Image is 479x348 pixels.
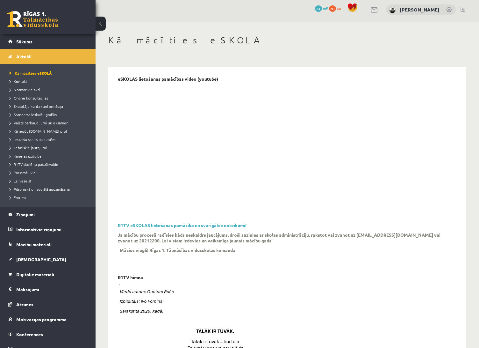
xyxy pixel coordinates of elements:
p: Mācies viegli! [120,247,148,253]
a: 67 mP [315,5,328,11]
span: 67 [315,5,322,12]
span: Sākums [16,39,32,44]
span: Konferences [16,331,43,337]
a: Normatīvie akti [10,87,89,93]
span: Par drošu vidi! [10,170,38,175]
a: Rīgas 1. Tālmācības vidusskola [7,11,58,27]
a: [DEMOGRAPHIC_DATA] [8,252,88,267]
legend: Maksājumi [16,282,88,297]
span: Forums [10,195,26,200]
span: Ieskaišu skaits pa klasēm [10,137,55,142]
span: Valsts pārbaudījumi un eksāmeni [10,120,69,125]
a: Digitālie materiāli [8,267,88,282]
a: Standarta ieskaišu grafiks [10,112,89,117]
a: Kā mācīties eSKOLĀ [10,70,89,76]
a: Par drošu vidi! [10,170,89,175]
a: Maksājumi [8,282,88,297]
a: Online konsultācijas [10,95,89,101]
p: Rīgas 1. Tālmācības vidusskolas komanda [149,247,235,253]
span: Motivācijas programma [16,316,67,322]
p: R1TV himna [118,275,143,280]
span: Normatīvie akti [10,87,40,92]
p: Ja mācību procesā radīsies kāds neskaidrs jautājums, droši sazinies ar skolas administrāciju, rak... [118,232,447,243]
h1: Kā mācīties eSKOLĀ [108,35,466,46]
span: [DEMOGRAPHIC_DATA] [16,256,66,262]
a: Forums [10,195,89,200]
a: Kā iegūt [DOMAIN_NAME] prof [10,128,89,134]
span: Mācību materiāli [16,241,52,247]
span: Kontakti [10,79,28,84]
span: 80 [329,5,336,12]
span: Online konsultācijas [10,95,48,100]
span: xp [337,5,341,11]
a: R1TV skolēnu pašpārvalde [10,161,89,167]
span: Kā iegūt [DOMAIN_NAME] prof [10,129,68,134]
img: Mārtiņš Balodis [389,7,396,13]
span: Aktuāli [16,54,32,59]
span: Esi vesels! [10,178,31,183]
a: Motivācijas programma [8,312,88,327]
a: Skolotāju kontaktinformācija [10,103,89,109]
span: Atzīmes [16,301,33,307]
a: Pilsoniskā un sociālā audzināšana [10,186,89,192]
a: Sākums [8,34,88,49]
a: Kontakti [10,78,89,84]
a: Aktuāli [8,49,88,64]
span: Kā mācīties eSKOLĀ [10,70,52,76]
a: 80 xp [329,5,344,11]
a: Tehniskie jautājumi [10,145,89,151]
a: Esi vesels! [10,178,89,184]
legend: Informatīvie ziņojumi [16,222,88,237]
legend: Ziņojumi [16,207,88,222]
span: Karjeras izglītība [10,153,41,159]
span: R1TV skolēnu pašpārvalde [10,162,58,167]
a: Informatīvie ziņojumi [8,222,88,237]
span: Tehniskie jautājumi [10,145,47,150]
a: Atzīmes [8,297,88,312]
a: Ieskaišu skaits pa klasēm [10,137,89,142]
a: R1TV eSKOLAS lietošanas pamācība un svarīgākie noteikumi! [118,222,247,228]
p: eSKOLAS lietošanas pamācības video (youtube) [118,76,218,82]
a: Konferences [8,327,88,342]
a: Mācību materiāli [8,237,88,252]
a: Ziņojumi [8,207,88,222]
span: Skolotāju kontaktinformācija [10,104,63,109]
a: Karjeras izglītība [10,153,89,159]
span: Standarta ieskaišu grafiks [10,112,57,117]
a: [PERSON_NAME] [400,6,440,13]
span: mP [323,5,328,11]
span: Digitālie materiāli [16,271,54,277]
a: Valsts pārbaudījumi un eksāmeni [10,120,89,126]
span: Pilsoniskā un sociālā audzināšana [10,187,70,192]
